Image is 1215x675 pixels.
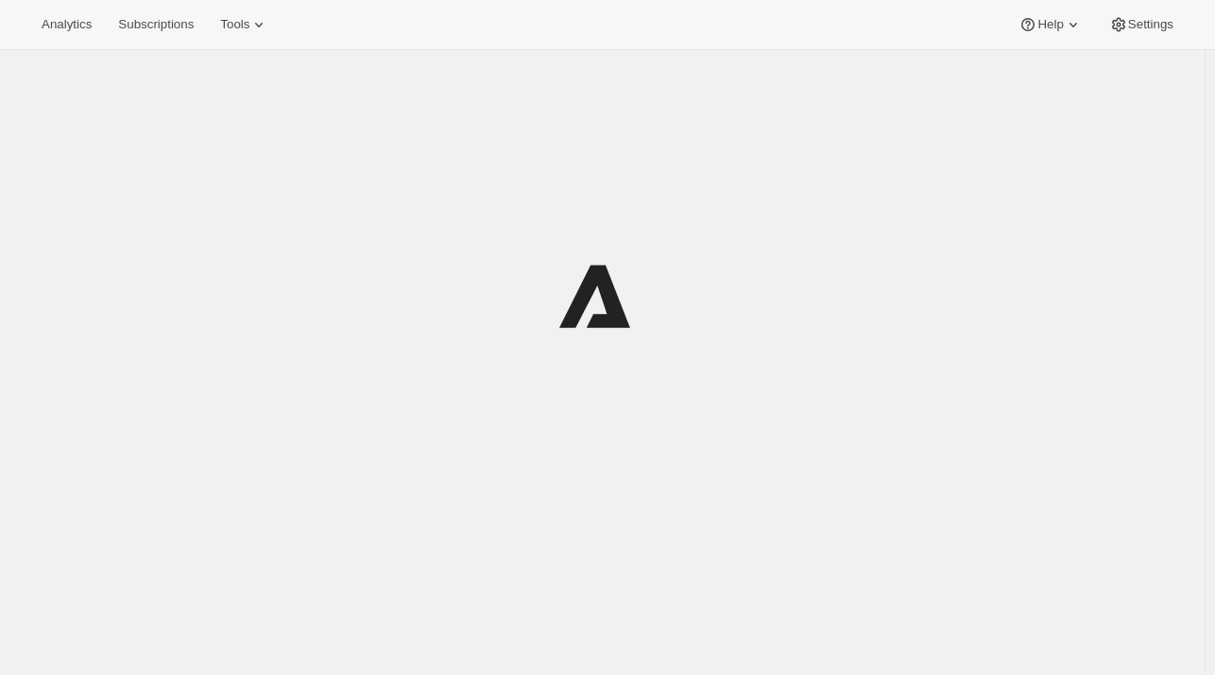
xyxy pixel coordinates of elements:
span: Analytics [42,17,92,32]
span: Settings [1128,17,1173,32]
button: Help [1007,11,1093,38]
button: Subscriptions [107,11,205,38]
button: Settings [1098,11,1185,38]
button: Tools [209,11,280,38]
button: Analytics [30,11,103,38]
span: Tools [220,17,249,32]
span: Subscriptions [118,17,194,32]
span: Help [1037,17,1063,32]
